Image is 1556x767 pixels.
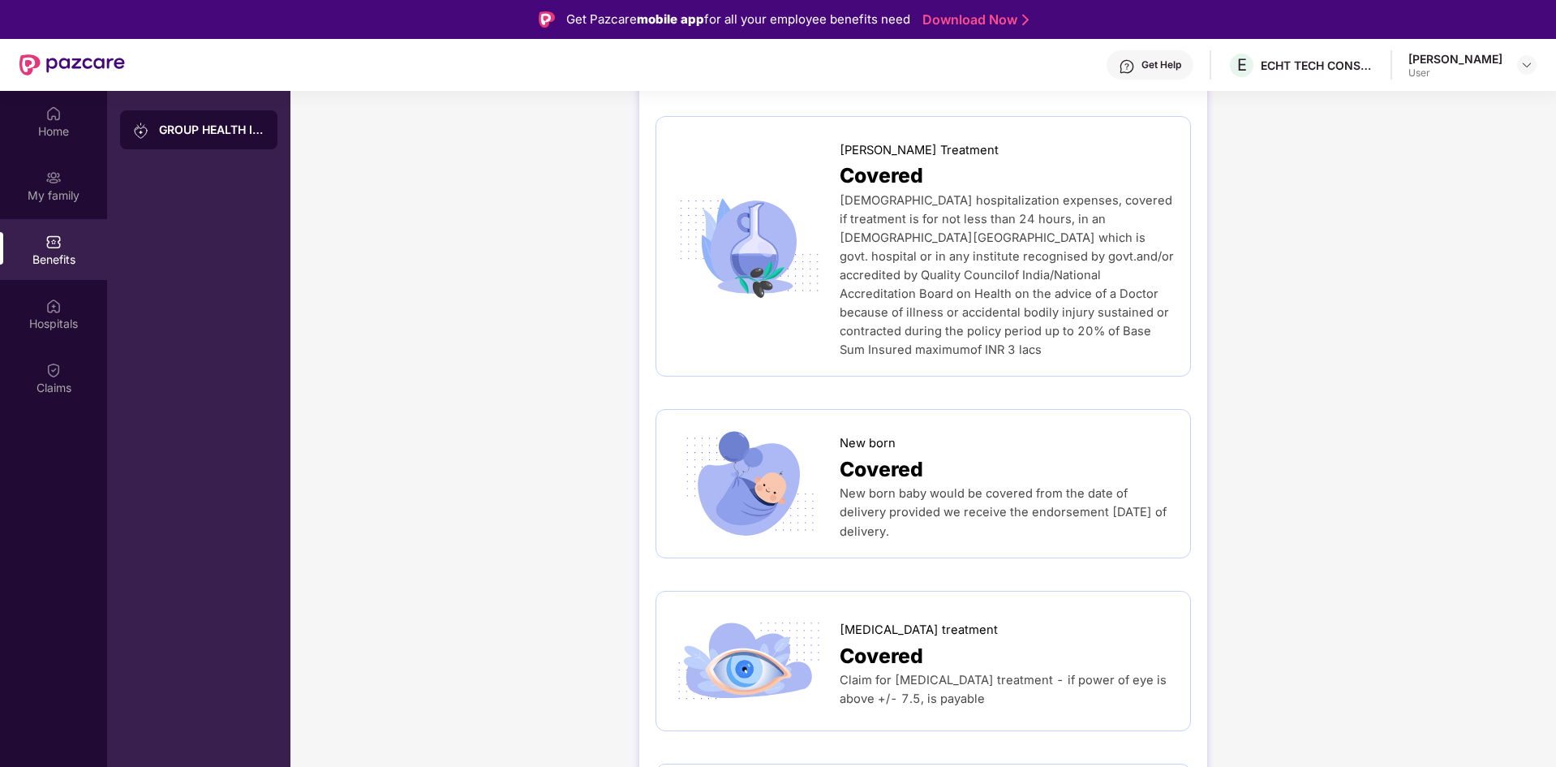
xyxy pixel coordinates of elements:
a: Download Now [922,11,1024,28]
span: Covered [840,640,923,672]
img: svg+xml;base64,PHN2ZyBpZD0iQmVuZWZpdHMiIHhtbG5zPSJodHRwOi8vd3d3LnczLm9yZy8yMDAwL3N2ZyIgd2lkdGg9Ij... [45,234,62,250]
img: svg+xml;base64,PHN2ZyB3aWR0aD0iMjAiIGhlaWdodD0iMjAiIHZpZXdCb3g9IjAgMCAyMCAyMCIgZmlsbD0ibm9uZSIgeG... [133,123,149,139]
span: Covered [840,160,923,192]
img: Logo [539,11,555,28]
img: New Pazcare Logo [19,54,125,75]
img: icon [673,430,826,537]
img: icon [673,193,826,300]
span: [DEMOGRAPHIC_DATA] hospitalization expenses, covered if treatment is for not less than 24 hours, ... [840,193,1174,357]
span: [PERSON_NAME] Treatment [840,141,999,160]
span: New born baby would be covered from the date of delivery provided we receive the endorsement [DAT... [840,486,1167,538]
div: Get Pazcare for all your employee benefits need [566,10,910,29]
img: icon [673,608,826,715]
img: svg+xml;base64,PHN2ZyBpZD0iSG9zcGl0YWxzIiB4bWxucz0iaHR0cDovL3d3dy53My5vcmcvMjAwMC9zdmciIHdpZHRoPS... [45,298,62,314]
img: svg+xml;base64,PHN2ZyBpZD0iRHJvcGRvd24tMzJ4MzIiIHhtbG5zPSJodHRwOi8vd3d3LnczLm9yZy8yMDAwL3N2ZyIgd2... [1520,58,1533,71]
div: [PERSON_NAME] [1408,51,1502,67]
img: svg+xml;base64,PHN2ZyB3aWR0aD0iMjAiIGhlaWdodD0iMjAiIHZpZXdCb3g9IjAgMCAyMCAyMCIgZmlsbD0ibm9uZSIgeG... [45,170,62,186]
span: Covered [840,454,923,485]
div: ECHT TECH CONSULTANCY SERVICES PRIVATE LIMITED [1261,58,1374,73]
img: svg+xml;base64,PHN2ZyBpZD0iQ2xhaW0iIHhtbG5zPSJodHRwOi8vd3d3LnczLm9yZy8yMDAwL3N2ZyIgd2lkdGg9IjIwIi... [45,362,62,378]
div: GROUP HEALTH INSURANCE [159,122,264,138]
span: Claim for [MEDICAL_DATA] treatment - if power of eye is above +/- 7.5, is payable [840,673,1167,706]
div: User [1408,67,1502,80]
span: New born [840,434,896,453]
div: Get Help [1141,58,1181,71]
img: svg+xml;base64,PHN2ZyBpZD0iSGVscC0zMngzMiIgeG1sbnM9Imh0dHA6Ly93d3cudzMub3JnLzIwMDAvc3ZnIiB3aWR0aD... [1119,58,1135,75]
img: svg+xml;base64,PHN2ZyBpZD0iSG9tZSIgeG1sbnM9Imh0dHA6Ly93d3cudzMub3JnLzIwMDAvc3ZnIiB3aWR0aD0iMjAiIG... [45,106,62,122]
span: E [1237,55,1247,75]
span: [MEDICAL_DATA] treatment [840,621,998,640]
img: Stroke [1022,11,1029,28]
strong: mobile app [637,11,704,27]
